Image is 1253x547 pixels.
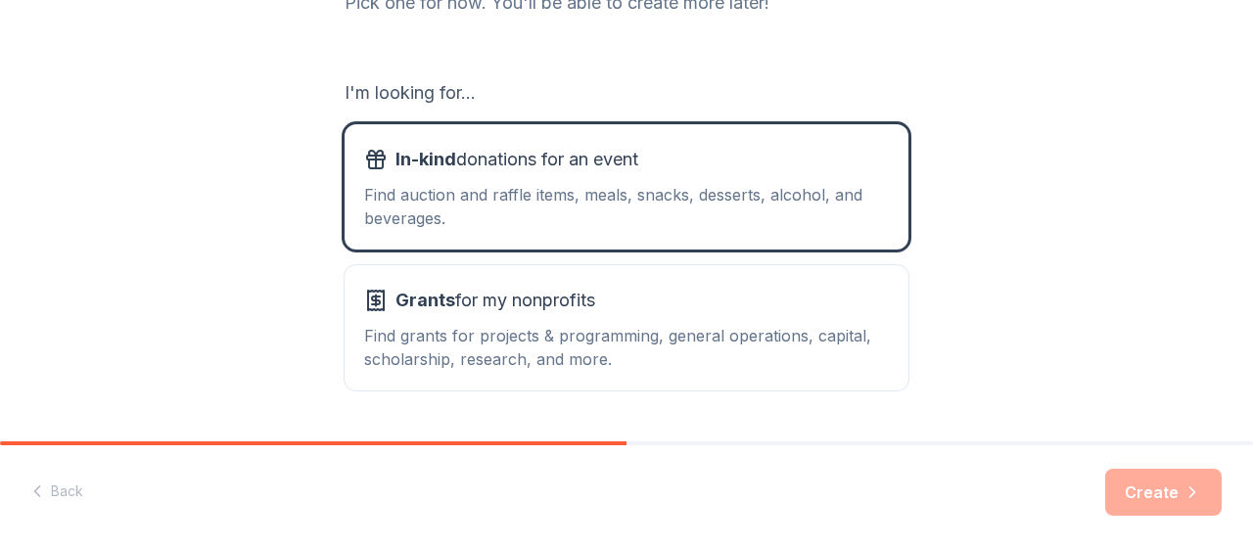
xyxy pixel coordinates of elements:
div: Find grants for projects & programming, general operations, capital, scholarship, research, and m... [364,324,889,371]
div: I'm looking for... [345,77,908,109]
button: In-kinddonations for an eventFind auction and raffle items, meals, snacks, desserts, alcohol, and... [345,124,908,250]
span: In-kind [395,149,456,169]
span: for my nonprofits [395,285,595,316]
button: Grantsfor my nonprofitsFind grants for projects & programming, general operations, capital, schol... [345,265,908,390]
span: donations for an event [395,144,638,175]
div: Find auction and raffle items, meals, snacks, desserts, alcohol, and beverages. [364,183,889,230]
span: Grants [395,290,455,310]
